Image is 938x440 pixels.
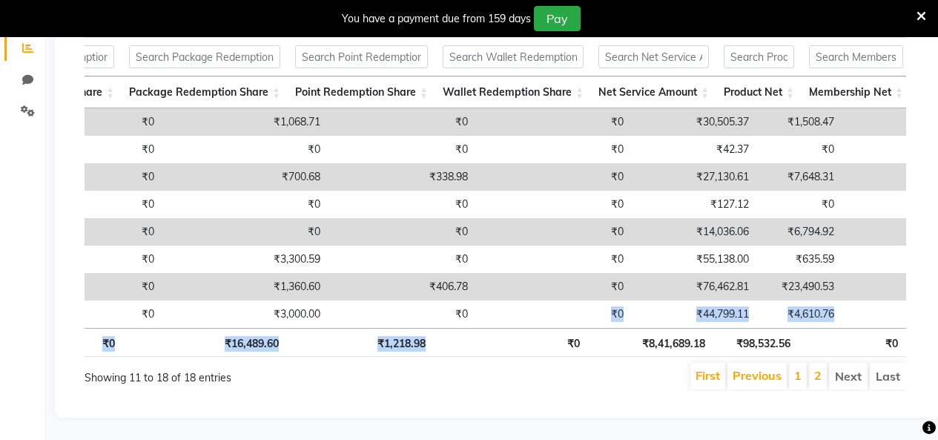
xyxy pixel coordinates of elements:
td: ₹0 [328,136,475,163]
th: ₹1,218.98 [286,328,433,357]
td: ₹44,799.11 [631,301,756,328]
td: ₹0 [22,301,162,328]
td: ₹0 [328,191,475,218]
a: First [696,368,720,383]
td: ₹30,505.37 [631,108,756,136]
td: ₹3,000.00 [162,301,328,328]
td: ₹0 [475,301,631,328]
td: ₹0 [475,191,631,218]
div: Showing 11 to 18 of 18 entries [85,361,414,386]
td: ₹0 [475,108,631,136]
input: Search Point Redemption Share [295,45,428,68]
td: ₹23,490.53 [756,273,842,301]
th: ₹98,532.56 [713,328,799,357]
td: ₹406.78 [328,273,475,301]
td: ₹0 [328,246,475,273]
a: Previous [733,368,782,383]
td: ₹0 [475,273,631,301]
td: ₹14,036.06 [631,218,756,246]
th: ₹0 [433,328,587,357]
input: Search Product Net [724,45,794,68]
td: ₹0 [328,108,475,136]
td: ₹0 [22,136,162,163]
td: ₹0 [475,246,631,273]
td: ₹700.68 [162,163,328,191]
td: ₹3,300.59 [162,246,328,273]
td: ₹127.12 [631,191,756,218]
input: Search Package Redemption Share [129,45,280,68]
td: ₹0 [475,218,631,246]
th: Net Service Amount: activate to sort column ascending [591,76,716,108]
th: Package Redemption Share: activate to sort column ascending [122,76,288,108]
td: ₹27,130.61 [631,163,756,191]
td: ₹0 [22,163,162,191]
td: ₹0 [328,218,475,246]
td: ₹635.59 [756,246,842,273]
td: ₹1,508.47 [756,108,842,136]
td: ₹7,648.31 [756,163,842,191]
td: ₹0 [22,191,162,218]
td: ₹0 [22,218,162,246]
input: Search Wallet Redemption Share [443,45,584,68]
td: ₹4,610.76 [756,301,842,328]
td: ₹0 [162,136,328,163]
td: ₹42.37 [631,136,756,163]
th: Membership Net: activate to sort column ascending [802,76,911,108]
th: ₹8,41,689.18 [587,328,713,357]
td: ₹0 [22,246,162,273]
input: Search Net Service Amount [598,45,709,68]
td: ₹0 [756,191,842,218]
td: ₹0 [22,108,162,136]
th: Point Redemption Share: activate to sort column ascending [288,76,435,108]
td: ₹1,068.71 [162,108,328,136]
td: ₹0 [475,163,631,191]
th: ₹16,489.60 [122,328,286,357]
a: 2 [814,368,822,383]
th: ₹0 [798,328,905,357]
td: ₹6,794.92 [756,218,842,246]
td: ₹1,360.60 [162,273,328,301]
td: ₹0 [162,191,328,218]
td: ₹55,138.00 [631,246,756,273]
th: Wallet Redemption Share: activate to sort column ascending [435,76,591,108]
td: ₹0 [756,136,842,163]
a: 1 [794,368,802,383]
td: ₹338.98 [328,163,475,191]
td: ₹0 [22,273,162,301]
td: ₹0 [475,136,631,163]
div: You have a payment due from 159 days [342,11,531,27]
button: Pay [534,6,581,31]
td: ₹76,462.81 [631,273,756,301]
th: Product Net: activate to sort column ascending [716,76,802,108]
td: ₹0 [162,218,328,246]
td: ₹0 [328,301,475,328]
input: Search Membership Net [809,45,903,68]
